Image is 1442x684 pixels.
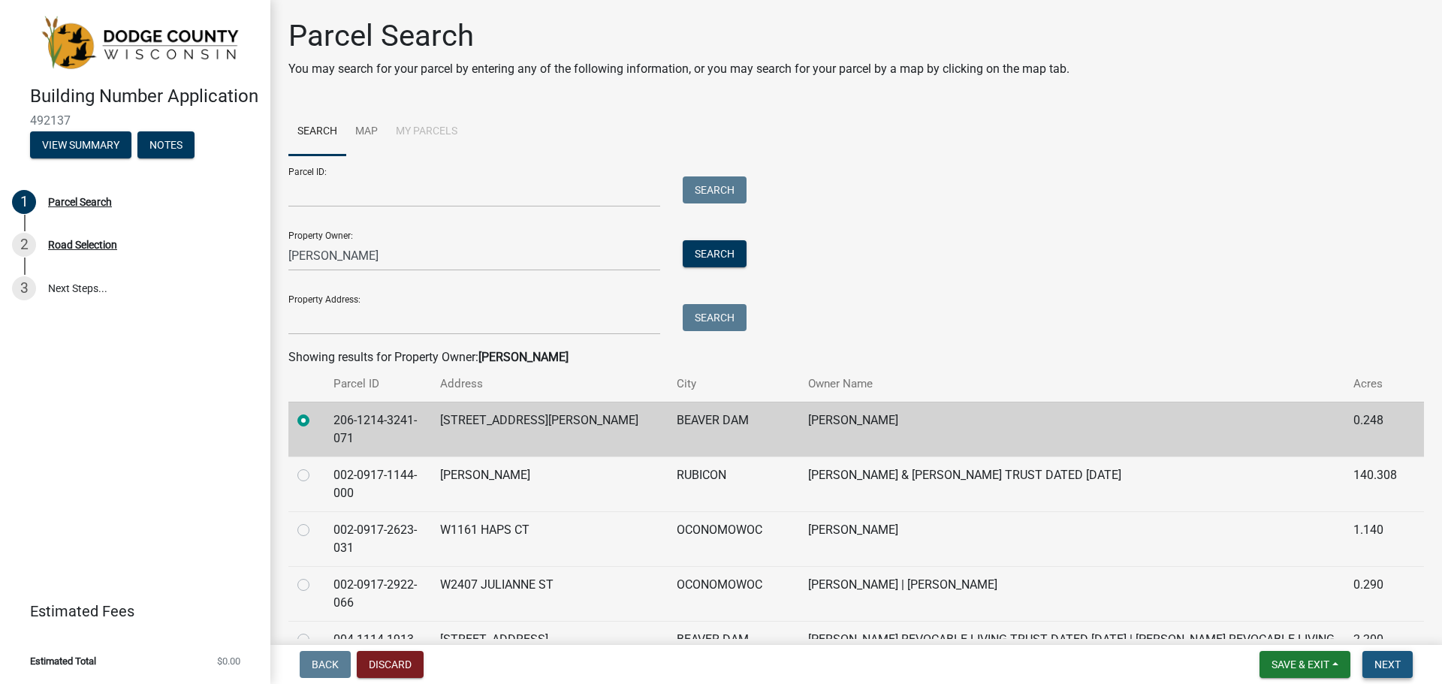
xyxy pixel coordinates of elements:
[30,131,131,158] button: View Summary
[12,276,36,300] div: 3
[1344,457,1406,511] td: 140.308
[217,656,240,666] span: $0.00
[668,511,799,566] td: OCONOMOWOC
[683,304,747,331] button: Search
[668,366,799,402] th: City
[12,190,36,214] div: 1
[346,108,387,156] a: Map
[431,402,668,457] td: [STREET_ADDRESS][PERSON_NAME]
[668,457,799,511] td: RUBICON
[12,233,36,257] div: 2
[668,621,799,676] td: BEAVER DAM
[799,511,1344,566] td: [PERSON_NAME]
[324,566,431,621] td: 002-0917-2922-066
[312,658,339,670] span: Back
[30,656,96,666] span: Estimated Total
[48,240,117,250] div: Road Selection
[1344,621,1406,676] td: 2.200
[137,140,195,152] wm-modal-confirm: Notes
[799,621,1344,676] td: [PERSON_NAME] REVOCABLE LIVING TRUST DATED [DATE] | [PERSON_NAME] REVOCABLE LIVING TRUST DATED [D...
[668,402,799,457] td: BEAVER DAM
[288,108,346,156] a: Search
[12,596,246,626] a: Estimated Fees
[431,457,668,511] td: [PERSON_NAME]
[431,566,668,621] td: W2407 JULIANNE ST
[30,113,240,128] span: 492137
[431,511,668,566] td: W1161 HAPS CT
[668,566,799,621] td: OCONOMOWOC
[288,18,1069,54] h1: Parcel Search
[288,348,1424,366] div: Showing results for Property Owner:
[30,16,246,70] img: Dodge County, Wisconsin
[799,566,1344,621] td: [PERSON_NAME] | [PERSON_NAME]
[324,621,431,676] td: 004-1114-1913-003
[1344,566,1406,621] td: 0.290
[683,240,747,267] button: Search
[48,197,112,207] div: Parcel Search
[478,350,569,364] strong: [PERSON_NAME]
[1362,651,1413,678] button: Next
[288,60,1069,78] p: You may search for your parcel by entering any of the following information, or you may search fo...
[324,402,431,457] td: 206-1214-3241-071
[324,511,431,566] td: 002-0917-2623-031
[30,86,258,107] h4: Building Number Application
[683,176,747,203] button: Search
[1344,402,1406,457] td: 0.248
[30,140,131,152] wm-modal-confirm: Summary
[137,131,195,158] button: Notes
[1344,366,1406,402] th: Acres
[431,366,668,402] th: Address
[431,621,668,676] td: [STREET_ADDRESS]
[1272,658,1329,670] span: Save & Exit
[1259,651,1350,678] button: Save & Exit
[799,366,1344,402] th: Owner Name
[799,402,1344,457] td: [PERSON_NAME]
[324,457,431,511] td: 002-0917-1144-000
[300,651,351,678] button: Back
[799,457,1344,511] td: [PERSON_NAME] & [PERSON_NAME] TRUST DATED [DATE]
[324,366,431,402] th: Parcel ID
[357,651,424,678] button: Discard
[1344,511,1406,566] td: 1.140
[1374,658,1401,670] span: Next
